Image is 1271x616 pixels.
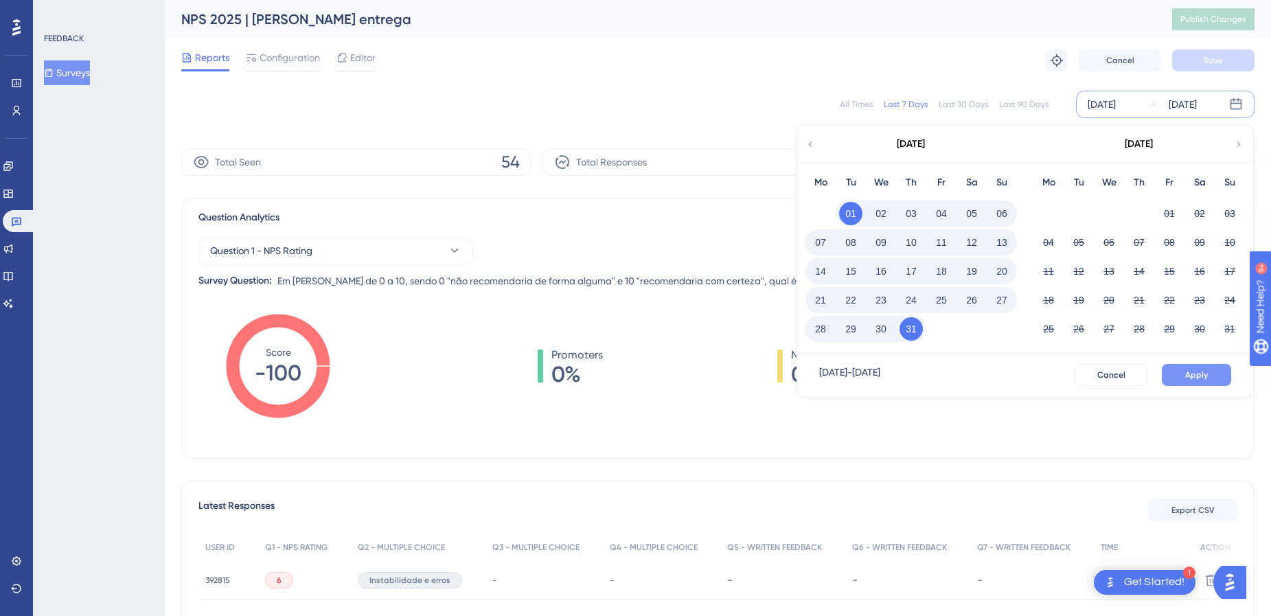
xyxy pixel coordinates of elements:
[1218,288,1241,312] button: 24
[1204,55,1223,66] span: Save
[990,231,1014,254] button: 13
[1180,14,1246,25] span: Publish Changes
[727,573,838,586] div: -
[1154,174,1184,191] div: Fr
[551,363,603,385] span: 0%
[1067,317,1090,341] button: 26
[809,231,832,254] button: 07
[1183,567,1195,579] div: 1
[1037,317,1060,341] button: 25
[1148,499,1237,521] button: Export CSV
[492,575,496,586] span: -
[369,575,450,586] span: Instabilidade e erros
[1172,49,1255,71] button: Save
[839,288,862,312] button: 22
[930,260,953,283] button: 18
[1218,260,1241,283] button: 17
[1067,231,1090,254] button: 05
[610,575,614,586] span: -
[727,542,822,553] span: Q5 - WRITTEN FEEDBACK
[869,231,893,254] button: 09
[492,542,580,553] span: Q3 - MULTIPLE CHOICE
[990,260,1014,283] button: 20
[884,99,928,110] div: Last 7 Days
[809,288,832,312] button: 21
[1200,542,1230,553] span: ACTION
[205,542,235,553] span: USER ID
[897,136,925,152] div: [DATE]
[930,288,953,312] button: 25
[265,542,328,553] span: Q1 - NPS RATING
[866,174,896,191] div: We
[1067,288,1090,312] button: 19
[1158,288,1181,312] button: 22
[990,202,1014,225] button: 06
[1037,231,1060,254] button: 04
[930,231,953,254] button: 11
[576,154,647,170] span: Total Responses
[32,3,86,20] span: Need Help?
[1185,369,1208,380] span: Apply
[791,363,833,385] span: 0%
[960,231,983,254] button: 12
[1125,136,1153,152] div: [DATE]
[1158,260,1181,283] button: 15
[839,231,862,254] button: 08
[900,260,923,283] button: 17
[266,347,291,358] tspan: Score
[1188,202,1211,225] button: 02
[1097,231,1121,254] button: 06
[869,317,893,341] button: 30
[1213,562,1255,603] iframe: UserGuiding AI Assistant Launcher
[205,575,230,586] span: 392815
[44,33,84,44] div: FEEDBACK
[1079,49,1161,71] button: Cancel
[1097,369,1125,380] span: Cancel
[1124,575,1184,590] div: Get Started!
[1158,317,1181,341] button: 29
[215,154,261,170] span: Total Seen
[1106,55,1134,66] span: Cancel
[1097,288,1121,312] button: 20
[839,202,862,225] button: 01
[839,260,862,283] button: 15
[1097,260,1121,283] button: 13
[255,360,301,386] tspan: -100
[350,49,376,66] span: Editor
[1158,202,1181,225] button: 01
[987,174,1017,191] div: Su
[1064,174,1094,191] div: Tu
[977,573,1087,586] div: -
[1102,574,1119,591] img: launcher-image-alternative-text
[852,542,947,553] span: Q6 - WRITTEN FEEDBACK
[1162,364,1231,386] button: Apply
[1033,174,1064,191] div: Mo
[1188,231,1211,254] button: 09
[791,347,833,363] span: Neutrals
[809,317,832,341] button: 28
[977,542,1070,553] span: Q7 - WRITTEN FEEDBACK
[840,99,873,110] div: All Times
[926,174,957,191] div: Fr
[93,7,102,18] div: 9+
[990,288,1014,312] button: 27
[1127,260,1151,283] button: 14
[1124,174,1154,191] div: Th
[358,542,445,553] span: Q2 - MULTIPLE CHOICE
[198,498,275,523] span: Latest Responses
[1094,570,1195,595] div: Open Get Started! checklist, remaining modules: 1
[1067,260,1090,283] button: 12
[1188,317,1211,341] button: 30
[957,174,987,191] div: Sa
[1218,231,1241,254] button: 10
[1088,96,1116,113] div: [DATE]
[1097,317,1121,341] button: 27
[1169,96,1197,113] div: [DATE]
[805,174,836,191] div: Mo
[551,347,603,363] span: Promoters
[960,260,983,283] button: 19
[44,60,90,85] button: Surveys
[1215,174,1245,191] div: Su
[1188,260,1211,283] button: 16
